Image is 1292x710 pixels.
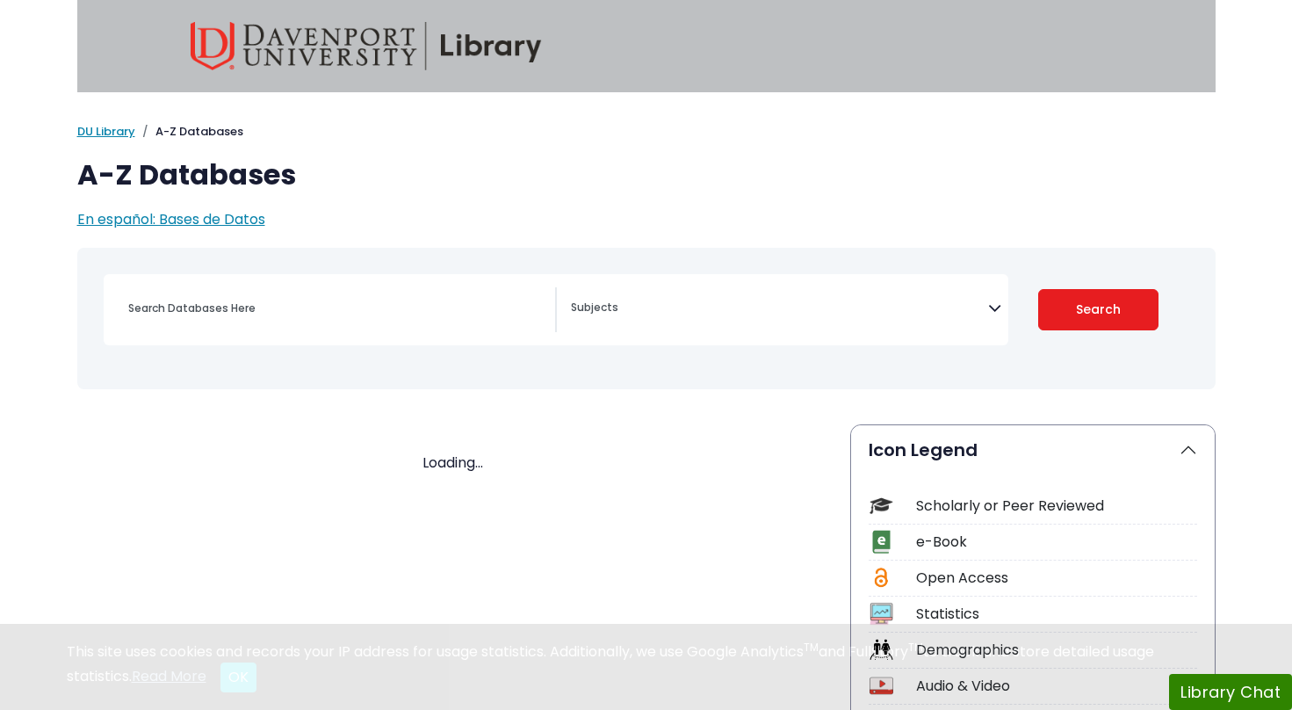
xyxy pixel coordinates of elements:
button: Close [220,663,256,692]
sup: TM [908,640,923,655]
img: Icon Open Access [870,566,892,590]
button: Library Chat [1169,674,1292,710]
div: e-Book [916,532,1197,553]
a: En español: Bases de Datos [77,209,265,229]
nav: Search filters [77,248,1216,389]
img: Davenport University Library [191,22,542,70]
img: Icon Statistics [870,602,893,626]
sup: TM [804,640,819,655]
div: Scholarly or Peer Reviewed [916,496,1197,517]
div: Statistics [916,604,1197,625]
textarea: Search [571,302,988,316]
a: DU Library [77,123,135,140]
button: Icon Legend [851,425,1215,475]
li: A-Z Databases [135,123,243,141]
div: Loading... [77,453,829,474]
button: Submit for Search Results [1038,289,1158,330]
div: Open Access [916,568,1197,589]
h1: A-Z Databases [77,158,1216,192]
input: Search database by title or keyword [118,295,555,321]
img: Icon e-Book [870,530,893,554]
a: Read More [132,666,206,686]
img: Icon Scholarly or Peer Reviewed [870,494,893,518]
div: This site uses cookies and records your IP address for usage statistics. Additionally, we use Goo... [67,641,1226,692]
nav: breadcrumb [77,123,1216,141]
